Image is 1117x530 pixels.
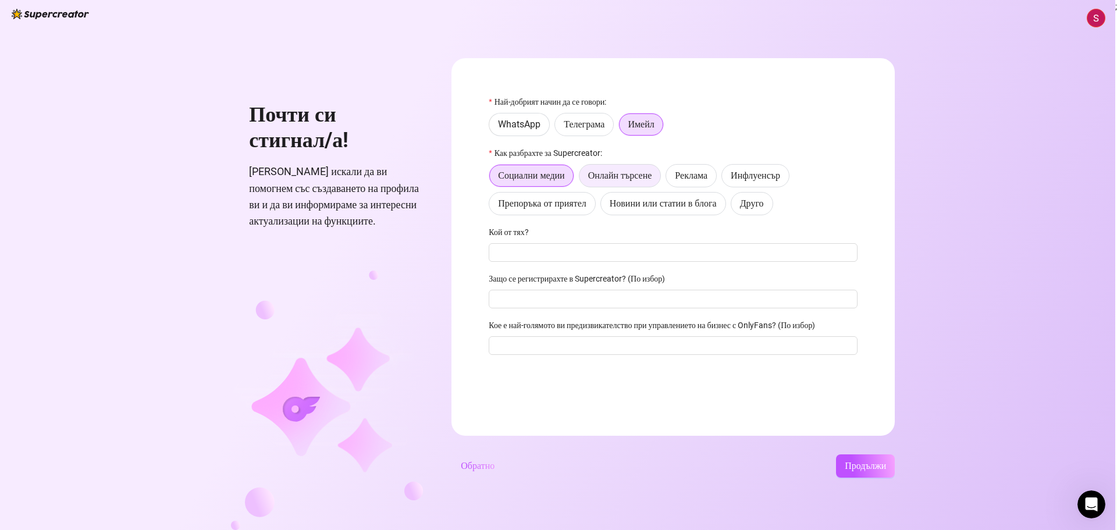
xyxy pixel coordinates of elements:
font: Новини или статии в блога [610,198,717,209]
input: Кой от тях? [489,243,858,262]
label: Най-добрият начин да се говори: [489,95,614,108]
button: Обратно [451,454,504,478]
font: Почти си стигнал/а! [249,102,348,152]
label: Защо се регистрирахте в Supercreator? (По избор) [489,272,673,285]
font: Препоръка от приятел [498,198,586,209]
label: Кое е най-голямото ви предизвикателство при управлението на бизнес с OnlyFans? (По избор) [489,319,823,332]
font: Имейл [628,119,654,130]
label: Кой от тях? [489,226,536,239]
font: Най-добрият начин да се говори: [495,97,607,106]
input: Защо се регистрирахте в Supercreator? (По избор) [489,290,858,308]
font: Защо се регистрирахте в Supercreator? (По избор) [489,274,665,283]
img: лого [12,9,89,19]
label: Как разбрахте за Supercreator: [489,147,609,159]
font: [PERSON_NAME] искали да ви помогнем със създаването на профила ви и да ви информираме за интересн... [249,165,419,227]
font: Друго [740,198,764,209]
font: Кой от тях? [489,227,528,237]
button: Продължи [836,454,895,478]
font: Телеграма [564,119,604,130]
font: Онлайн търсене [588,170,652,181]
font: Социални медии [498,170,564,181]
font: Реклама [675,170,707,181]
font: WhatsApp [498,119,540,130]
font: Продължи [845,460,886,471]
font: Как разбрахте за Supercreator: [495,148,602,158]
font: Кое е най-голямото ви предизвикателство при управлението на бизнес с OnlyFans? (По избор) [489,321,815,330]
input: Кое е най-голямото ви предизвикателство при управлението на бизнес с OnlyFans? (По избор) [489,336,858,355]
font: Обратно [461,460,495,471]
font: Инфлуенсър [731,170,780,181]
font: ; [1115,2,1117,11]
iframe: Чат на живо от интеркома [1077,490,1105,518]
img: ACg8ocLMZZHJMqAbiDGuaQjub6w5NjaGcK9gBMBmLZP1g_nqU-jrDQ=s96-c [1087,9,1105,27]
